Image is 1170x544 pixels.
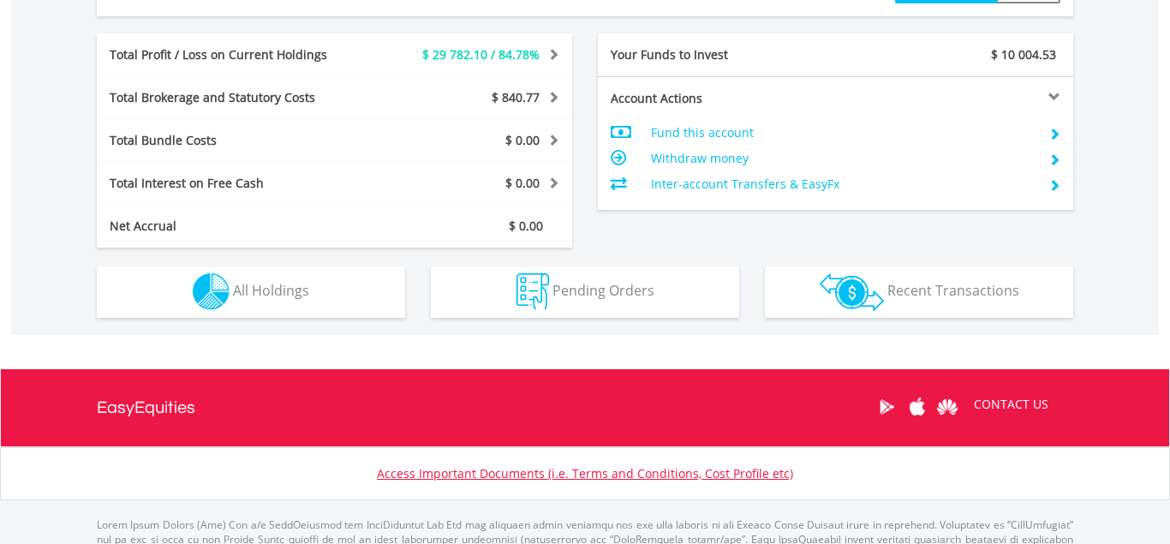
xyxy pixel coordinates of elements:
div: Total Bundle Costs [97,132,374,149]
a: Apple [902,380,932,433]
a: Access Important Documents (i.e. Terms and Conditions, Cost Profile etc) [377,465,793,481]
div: Account Actions [598,90,836,107]
td: Fund this account [651,120,1036,146]
a: CONTACT US [962,380,1060,428]
span: $ 29 782.10 / 84.78% [422,46,540,63]
img: transactions-zar-wht.png [820,273,884,311]
div: Net Accrual [97,218,374,235]
img: pending_instructions-wht.png [516,273,549,310]
span: Pending Orders [552,281,654,300]
a: Huawei [932,380,962,433]
div: Total Interest on Free Cash [97,175,374,192]
div: Your Funds to Invest [598,46,836,63]
span: $ 0.00 [505,175,540,191]
td: Withdraw money [651,146,1036,171]
a: Google Play [872,380,902,433]
div: Total Brokerage and Statutory Costs [97,89,374,106]
span: $ 840.77 [492,89,540,105]
span: $ 0.00 [509,218,543,234]
a: EasyEquities [97,369,195,446]
span: $ 10 004.53 [991,46,1056,63]
span: Recent Transactions [887,281,1019,300]
span: All Holdings [233,281,309,300]
img: holdings-wht.png [193,273,230,310]
button: All Holdings [97,266,405,318]
div: Total Profit / Loss on Current Holdings [97,46,374,63]
span: $ 0.00 [505,132,540,148]
button: Pending Orders [431,266,739,318]
td: Inter-account Transfers & EasyFx [651,171,1036,197]
button: Recent Transactions [765,266,1073,318]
